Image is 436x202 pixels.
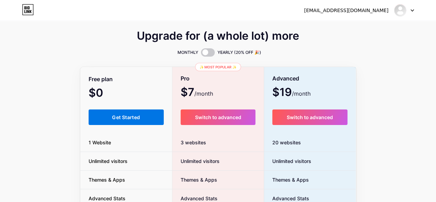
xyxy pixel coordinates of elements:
[80,176,133,183] span: Themes & Apps
[304,7,388,14] div: [EMAIL_ADDRESS][DOMAIN_NAME]
[287,114,333,120] span: Switch to advanced
[264,176,309,183] span: Themes & Apps
[264,195,309,202] span: Advanced Stats
[89,73,113,85] span: Free plan
[217,49,261,56] span: YEARLY (20% OFF 🎉)
[264,157,311,165] span: Unlimited visitors
[172,133,264,152] div: 3 websites
[89,109,164,125] button: Get Started
[195,63,241,71] div: ✨ Most popular ✨
[80,139,119,146] span: 1 Website
[178,49,198,56] span: MONTHLY
[80,157,136,165] span: Unlimited visitors
[172,195,217,202] span: Advanced Stats
[272,88,311,98] span: $19
[89,89,122,98] span: $0
[292,89,311,98] span: /month
[181,73,190,85] span: Pro
[172,176,217,183] span: Themes & Apps
[181,109,255,125] button: Switch to advanced
[195,114,241,120] span: Switch to advanced
[194,89,213,98] span: /month
[80,195,134,202] span: Advanced Stats
[172,157,220,165] span: Unlimited visitors
[394,4,407,17] img: waterdamagerepair
[137,32,299,40] span: Upgrade for (a whole lot) more
[112,114,140,120] span: Get Started
[272,73,299,85] span: Advanced
[181,88,213,98] span: $7
[264,133,356,152] div: 20 websites
[272,109,348,125] button: Switch to advanced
